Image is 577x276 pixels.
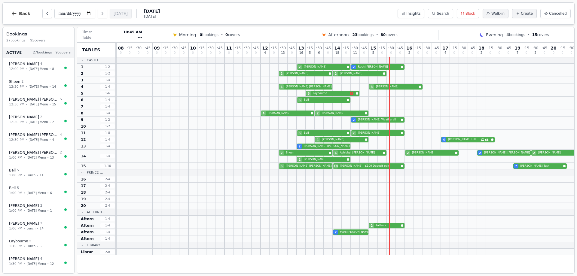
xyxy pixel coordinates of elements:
span: : 45 [433,46,439,50]
span: 0 [255,51,257,54]
span: 0 [498,51,500,54]
span: [DATE] Menu [26,262,46,266]
span: • [47,191,49,195]
span: 2 [40,115,42,120]
span: 1 - 4 [100,98,115,102]
button: Next day [98,9,107,18]
span: : 30 [424,46,430,50]
span: [PERSON_NAME] [9,62,39,66]
span: 8 [52,67,54,71]
span: [DATE] Menu [26,208,46,213]
span: Evening [486,32,503,38]
span: : 45 [289,46,295,50]
span: : 45 [217,46,223,50]
span: 0 [129,51,130,54]
button: Back [6,6,35,21]
span: 0 [183,51,185,54]
span: [PERSON_NAME] [322,111,364,115]
span: 11 [353,51,357,54]
span: : 15 [163,46,169,50]
span: : 45 [181,46,187,50]
span: 20 [551,46,556,50]
span: • [528,32,530,37]
span: 2 [353,118,355,122]
span: : 30 [208,46,214,50]
span: : 15 [127,46,133,50]
span: : 45 [542,46,547,50]
span: • [26,67,27,71]
span: : 15 [415,46,421,50]
span: 0 [489,51,491,54]
span: • [23,173,25,177]
button: Bell51:00 PM•[DATE] Menu•6 [5,182,72,199]
span: 2 [40,221,42,226]
span: 16 [406,46,412,50]
span: Search [437,11,449,16]
button: Insights [398,9,424,18]
span: : 15 [343,46,349,50]
span: covers [225,32,240,37]
span: 1:00 PM [9,155,22,160]
span: : 30 [388,46,394,50]
span: [DATE] Menu [29,138,48,142]
span: 4 [264,51,266,54]
span: 2 [81,71,83,76]
span: [PERSON_NAME] Weatherall [358,118,400,122]
span: : 45 [469,46,475,50]
span: 0 [228,51,230,54]
span: 2 [408,51,410,54]
span: 4 [506,33,509,37]
span: • [23,208,25,213]
span: 4 [444,51,446,54]
span: Castle ... [87,58,104,62]
span: 1 - 2 [100,65,115,69]
span: [DATE] Menu [26,191,46,195]
span: 1 - 2 [100,71,115,76]
span: • [49,67,51,71]
span: 3 [371,85,373,89]
span: 1 - 4 [100,78,115,82]
span: 0 [399,51,401,54]
span: 2 [317,111,319,116]
span: 3 [81,78,83,83]
span: 2 [335,71,337,76]
span: covers [532,32,549,37]
span: 14 [334,46,340,50]
button: Previous day [42,9,52,18]
span: 0 [201,51,203,54]
span: 6 [318,51,320,54]
button: [PERSON_NAME] [PERSON_NAME]512:30 PM•[DATE] Menu•15 [5,94,72,110]
span: 80 [380,33,386,37]
span: 1:00 PM [9,173,22,178]
span: : 30 [496,46,502,50]
span: 13 [50,155,54,160]
span: 95 covers [56,50,71,55]
span: [PERSON_NAME] [9,203,39,208]
span: 1:00 PM [9,208,22,214]
span: Insights [406,11,420,16]
span: [PERSON_NAME] [PERSON_NAME] [9,97,59,102]
span: 0 [507,51,509,54]
span: Block [466,11,475,16]
span: • [23,262,25,266]
span: 11 [81,131,86,135]
span: 5 [17,186,19,191]
span: 14 [40,226,44,231]
span: 0 [570,51,572,54]
button: Cancelled [540,9,571,18]
span: [DATE] Menu [29,84,48,89]
span: : 15 [199,46,205,50]
span: • [37,226,38,231]
span: : 30 [244,46,250,50]
span: 1 - 4 [100,111,115,115]
span: 27 bookings [33,50,52,55]
button: [PERSON_NAME]212:30 PM•[DATE] Menu•2 [5,111,72,128]
span: 2 [299,65,301,69]
span: 5 [372,51,374,54]
span: 0 [462,51,464,54]
span: 12:30 PM [9,84,24,89]
span: [PERSON_NAME] [9,115,39,120]
span: [DATE] Menu [29,120,48,124]
span: • [49,102,51,107]
span: 0 [291,51,293,54]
